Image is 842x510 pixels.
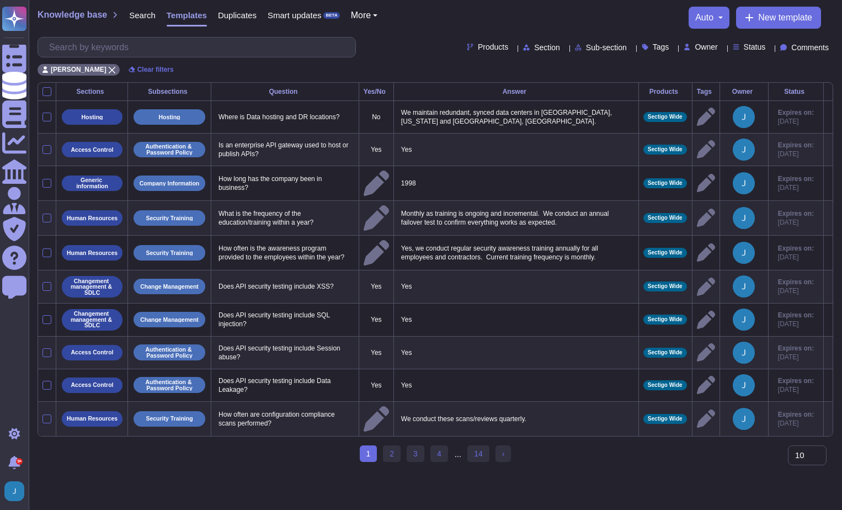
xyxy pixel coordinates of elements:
p: Changement management & SDLC [66,278,119,296]
div: Tags [697,88,715,95]
span: [DATE] [778,150,814,158]
span: Section [534,44,560,51]
img: user [733,408,755,430]
button: New template [736,7,821,29]
p: We conduct these scans/reviews quarterly. [398,412,634,426]
span: Sectigo Wide [648,114,683,120]
span: [DATE] [778,117,814,126]
p: Access Control [71,349,113,355]
p: Human Resources [67,416,118,422]
span: Expires on: [778,209,814,218]
img: user [733,207,755,229]
span: Expires on: [778,108,814,117]
img: user [4,481,24,501]
p: Hosting [81,114,103,120]
div: Status [773,88,819,95]
p: What is the frequency of the education/training within a year? [216,206,354,230]
span: Sectigo Wide [648,147,683,152]
span: Expires on: [778,311,814,320]
p: Company Information [140,180,200,187]
img: user [733,309,755,331]
img: user [733,242,755,264]
p: Authentication & Password Policy [137,347,201,358]
p: Yes [364,315,389,324]
p: Yes [364,348,389,357]
p: Security Training [146,416,193,422]
div: BETA [323,12,339,19]
span: [DATE] [778,286,814,295]
p: Is an enterprise API gateway used to host or publish APIs? [216,138,354,161]
div: Question [216,88,354,95]
span: Sectigo Wide [648,215,683,221]
span: [DATE] [778,253,814,262]
span: Duplicates [218,11,257,19]
span: Search [129,11,156,19]
p: Where is Data hosting and DR locations? [216,110,354,124]
p: Monthly as training is ongoing and incremental. We conduct an annual failover test to confirm eve... [398,206,634,230]
p: Yes, we conduct regular security awareness training annually for all employees and contractors. C... [398,241,634,264]
p: Hosting [158,114,180,120]
input: Search by keywords [44,38,355,57]
div: 9+ [16,458,23,465]
span: Clear filters [137,66,174,73]
p: Access Control [71,382,113,388]
div: Sections [61,88,123,95]
p: Human Resources [67,250,118,256]
span: Tags [653,43,669,51]
img: user [733,342,755,364]
img: user [733,275,755,297]
span: Comments [791,44,829,51]
span: Knowledge base [38,10,107,19]
p: We maintain redundant, synced data centers in [GEOGRAPHIC_DATA], [US_STATE] and [GEOGRAPHIC_DATA]... [398,105,634,129]
p: Change Management [140,317,199,323]
a: 2 [383,445,401,462]
a: 4 [430,445,448,462]
p: Yes [364,145,389,154]
p: Human Resources [67,215,118,221]
p: Changement management & SDLC [66,311,119,328]
span: [DATE] [778,218,814,227]
p: Yes [398,279,634,294]
span: 1 [360,445,377,462]
p: Yes [364,381,389,390]
span: Expires on: [778,376,814,385]
span: [DATE] [778,385,814,394]
span: Sectigo Wide [648,350,683,355]
span: Templates [167,11,207,19]
div: Owner [724,88,764,95]
span: Sectigo Wide [648,416,683,422]
div: Subsections [132,88,206,95]
p: 1998 [398,176,634,190]
p: Generic information [66,177,119,189]
p: Does API security testing include Data Leakage? [216,374,354,397]
div: Answer [398,88,634,95]
p: Yes [398,378,634,392]
p: Security Training [146,250,193,256]
span: Status [744,43,766,51]
span: Sectigo Wide [648,382,683,388]
p: How often is the awareness program provided to the employees within the year? [216,241,354,264]
span: Sectigo Wide [648,180,683,186]
p: Security Training [146,215,193,221]
a: 3 [407,445,424,462]
div: Products [643,88,688,95]
p: How often are configuration compliance scans performed? [216,407,354,431]
button: user [2,479,32,503]
div: ... [455,445,462,463]
span: Expires on: [778,410,814,419]
p: Does API security testing include XSS? [216,279,354,294]
span: Expires on: [778,174,814,183]
img: user [733,172,755,194]
span: More [351,11,371,20]
p: Does API security testing include SQL injection? [216,308,354,331]
span: Sectigo Wide [648,317,683,322]
img: user [733,374,755,396]
span: Expires on: [778,278,814,286]
span: Expires on: [778,244,814,253]
button: auto [695,13,723,22]
p: Yes [398,312,634,327]
button: More [351,11,378,20]
div: Yes/No [364,88,389,95]
p: Authentication & Password Policy [137,379,201,391]
span: [DATE] [778,419,814,428]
